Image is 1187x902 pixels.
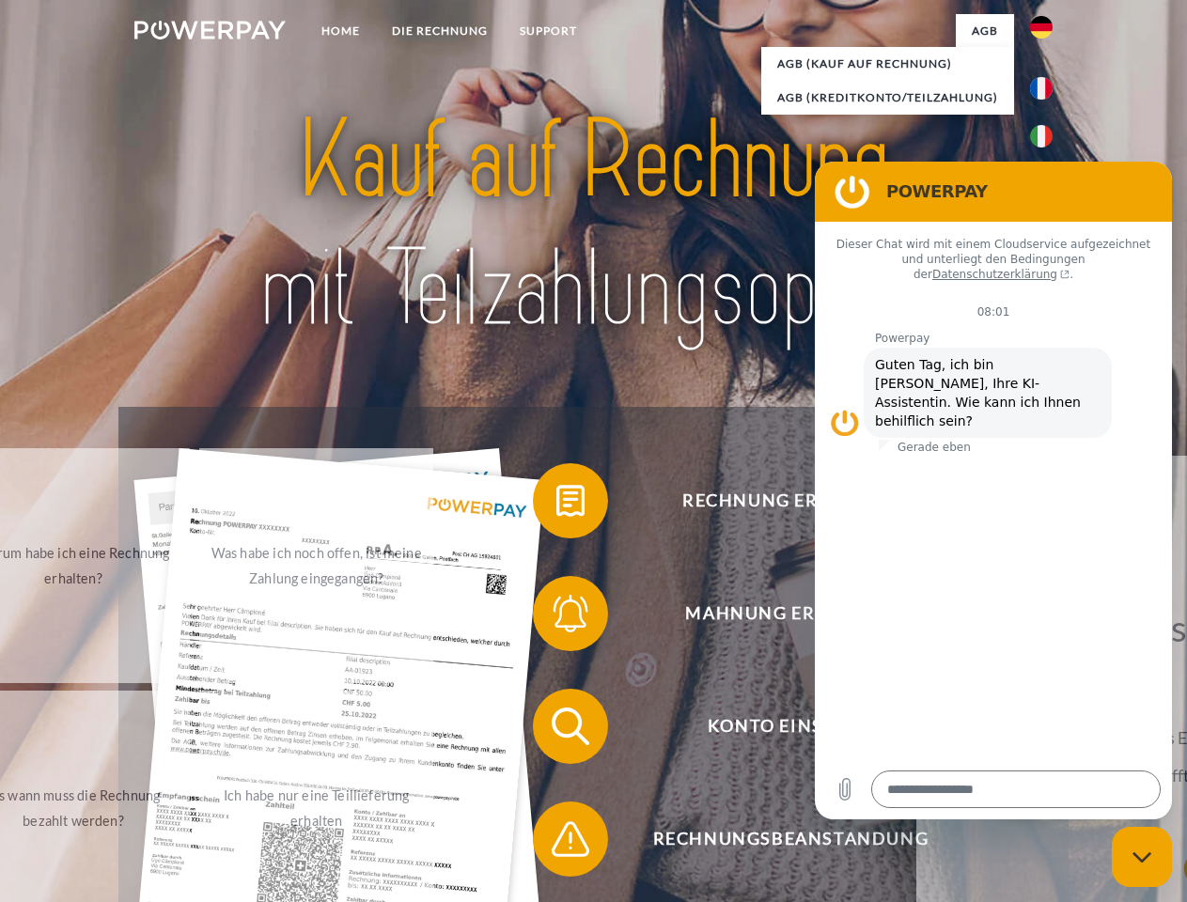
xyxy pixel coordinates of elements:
[504,14,593,48] a: SUPPORT
[1030,77,1053,100] img: fr
[211,783,422,833] div: Ich habe nur eine Teillieferung erhalten
[815,162,1172,819] iframe: Messaging-Fenster
[761,47,1014,81] a: AGB (Kauf auf Rechnung)
[761,81,1014,115] a: AGB (Kreditkonto/Teilzahlung)
[560,689,1021,764] span: Konto einsehen
[1030,16,1053,39] img: de
[956,14,1014,48] a: agb
[180,90,1007,360] img: title-powerpay_de.svg
[533,689,1022,764] button: Konto einsehen
[211,540,422,591] div: Was habe ich noch offen, ist meine Zahlung eingegangen?
[547,703,594,750] img: qb_search.svg
[1030,125,1053,148] img: it
[305,14,376,48] a: Home
[376,14,504,48] a: DIE RECHNUNG
[134,21,286,39] img: logo-powerpay-white.svg
[199,448,433,683] a: Was habe ich noch offen, ist meine Zahlung eingegangen?
[560,801,1021,877] span: Rechnungsbeanstandung
[547,816,594,863] img: qb_warning.svg
[533,801,1022,877] button: Rechnungsbeanstandung
[1112,827,1172,887] iframe: Schaltfläche zum Öffnen des Messaging-Fensters; Konversation läuft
